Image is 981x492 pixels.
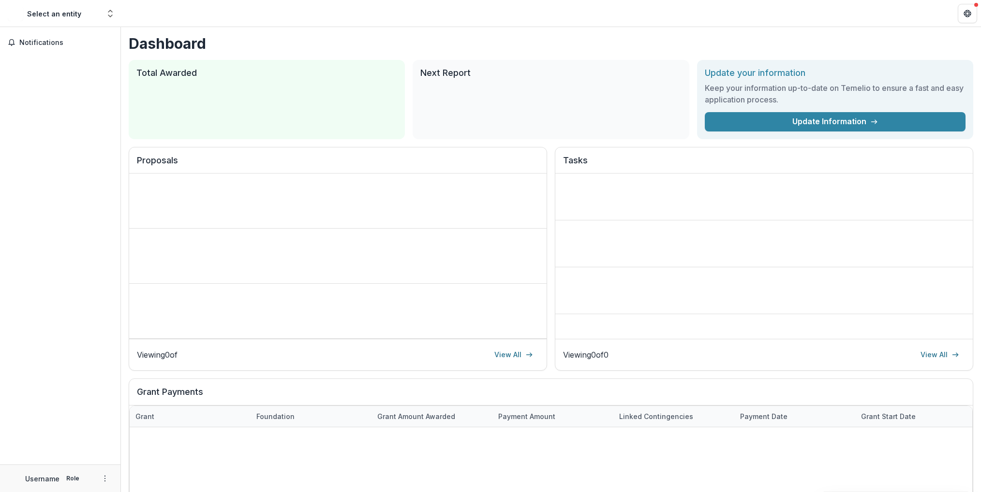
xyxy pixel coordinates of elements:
[915,347,965,362] a: View All
[420,68,681,78] h2: Next Report
[63,474,82,483] p: Role
[489,347,539,362] a: View All
[705,82,966,105] h3: Keep your information up-to-date on Temelio to ensure a fast and easy application process.
[705,68,966,78] h2: Update your information
[705,112,966,131] a: Update Information
[563,155,965,174] h2: Tasks
[136,68,397,78] h2: Total Awarded
[104,4,117,23] button: Open entity switcher
[563,349,609,361] p: Viewing 0 of 0
[129,35,973,52] h1: Dashboard
[137,349,178,361] p: Viewing 0 of
[137,387,965,405] h2: Grant Payments
[4,35,117,50] button: Notifications
[137,155,539,174] h2: Proposals
[19,39,113,47] span: Notifications
[99,473,111,484] button: More
[27,9,81,19] div: Select an entity
[25,474,59,484] p: Username
[958,4,977,23] button: Get Help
